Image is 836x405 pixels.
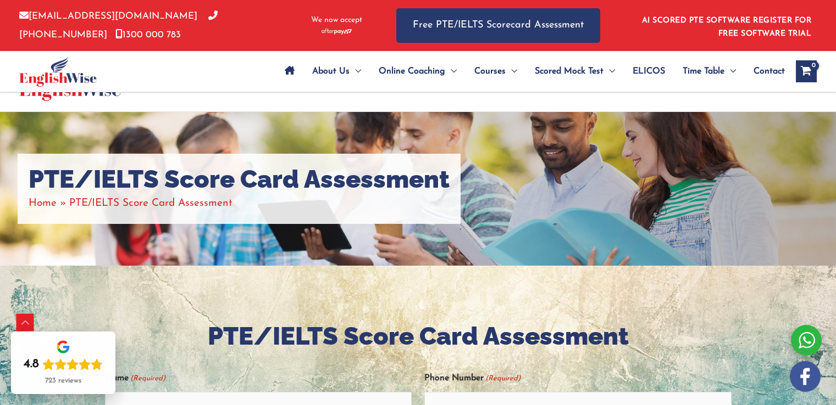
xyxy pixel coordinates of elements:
[312,52,350,91] span: About Us
[635,8,817,43] aside: Header Widget 1
[19,57,97,87] img: cropped-ew-logo
[674,52,745,91] a: Time TableMenu Toggle
[24,357,39,372] div: 4.8
[322,29,352,35] img: Afterpay-Logo
[129,369,165,387] span: (Required)
[29,194,450,212] nav: Breadcrumbs
[69,198,232,209] span: PTE/IELTS Score Card Assessment
[642,16,812,38] a: AI SCORED PTE SOFTWARE REGISTER FOR FREE SOFTWARE TRIAL
[724,52,736,91] span: Menu Toggle
[29,198,57,209] a: Home
[474,52,506,91] span: Courses
[424,369,521,387] label: Phone Number
[379,52,445,91] span: Online Coaching
[633,52,665,91] span: ELICOS
[445,52,457,91] span: Menu Toggle
[396,8,600,43] a: Free PTE/IELTS Scorecard Assessment
[115,30,181,40] a: 1300 000 783
[105,320,732,353] h2: PTE/IELTS Score Card Assessment
[105,369,165,387] label: Name
[506,52,517,91] span: Menu Toggle
[535,52,604,91] span: Scored Mock Test
[796,60,817,82] a: View Shopping Cart, empty
[604,52,615,91] span: Menu Toggle
[29,165,450,194] h1: PTE/IELTS Score Card Assessment
[754,52,785,91] span: Contact
[370,52,466,91] a: Online CoachingMenu Toggle
[485,369,521,387] span: (Required)
[276,52,785,91] nav: Site Navigation: Main Menu
[745,52,785,91] a: Contact
[303,52,370,91] a: About UsMenu Toggle
[526,52,624,91] a: Scored Mock TestMenu Toggle
[45,376,81,385] div: 723 reviews
[790,361,821,392] img: white-facebook.png
[350,52,361,91] span: Menu Toggle
[311,15,362,26] span: We now accept
[19,12,197,21] a: [EMAIL_ADDRESS][DOMAIN_NAME]
[19,12,218,39] a: [PHONE_NUMBER]
[466,52,526,91] a: CoursesMenu Toggle
[683,52,724,91] span: Time Table
[624,52,674,91] a: ELICOS
[24,357,103,372] div: Rating: 4.8 out of 5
